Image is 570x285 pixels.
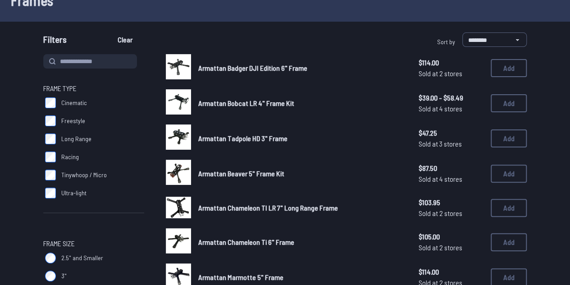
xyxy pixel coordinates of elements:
img: image [166,89,191,115]
span: Sold at 2 stores [419,242,483,253]
img: image [166,160,191,185]
span: Armattan Marmotte 5" Frame [198,273,283,281]
a: Armattan Chameleon Ti 6" Frame [198,237,404,248]
span: $103.95 [419,197,483,208]
span: Sort by [437,38,455,46]
a: Armattan Marmotte 5" Frame [198,272,404,283]
span: $87.50 [419,163,483,174]
span: Armattan Bobcat LR 4" Frame Kit [198,99,294,107]
a: image [166,195,191,221]
img: image [166,54,191,79]
img: image [166,124,191,150]
button: Add [491,94,527,112]
input: Ultra-light [45,188,56,198]
span: $114.00 [419,57,483,68]
a: Armattan Bobcat LR 4" Frame Kit [198,98,404,109]
span: Armattan Beaver 5" Frame Kit [198,169,284,178]
button: Add [491,59,527,77]
span: $39.00 - $58.49 [419,92,483,103]
input: Tinywhoop / Micro [45,170,56,180]
span: $105.00 [419,231,483,242]
span: Sold at 4 stores [419,103,483,114]
button: Add [491,165,527,183]
span: $114.00 [419,267,483,277]
span: Long Range [61,134,91,143]
input: Freestyle [45,115,56,126]
button: Add [491,129,527,147]
span: Frame Type [43,83,77,94]
span: Armattan Chameleon Ti 6" Frame [198,238,294,246]
input: 3" [45,271,56,281]
span: Filters [43,32,67,51]
span: Armattan Tadpole HD 3" Frame [198,134,287,142]
span: Ultra-light [61,188,87,198]
span: Freestyle [61,116,85,125]
button: Add [491,233,527,251]
span: Sold at 2 stores [419,208,483,219]
a: image [166,228,191,256]
button: Add [491,199,527,217]
a: Armattan Beaver 5" Frame Kit [198,168,404,179]
span: Armattan Chameleon TI LR 7" Long Range Frame [198,203,338,212]
span: Tinywhoop / Micro [61,170,107,179]
input: 2.5" and Smaller [45,253,56,263]
a: Armattan Tadpole HD 3" Frame [198,133,404,144]
a: Armattan Chameleon TI LR 7" Long Range Frame [198,202,404,213]
input: Long Range [45,133,56,144]
a: Armattan Badger DJI Edition 6" Frame [198,63,404,74]
span: Frame Size [43,238,75,249]
input: Racing [45,152,56,162]
span: $47.25 [419,128,483,138]
a: image [166,160,191,188]
img: image [166,197,191,218]
a: image [166,89,191,117]
span: Armattan Badger DJI Edition 6" Frame [198,64,307,72]
span: Racing [61,152,79,161]
img: image [166,228,191,253]
span: Sold at 2 stores [419,68,483,79]
input: Cinematic [45,97,56,108]
button: Clear [110,32,140,47]
span: Sold at 4 stores [419,174,483,184]
select: Sort by [462,32,527,47]
span: 2.5" and Smaller [61,253,103,262]
a: image [166,124,191,152]
a: image [166,54,191,82]
span: Sold at 3 stores [419,138,483,149]
span: 3" [61,271,67,280]
span: Cinematic [61,98,87,107]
